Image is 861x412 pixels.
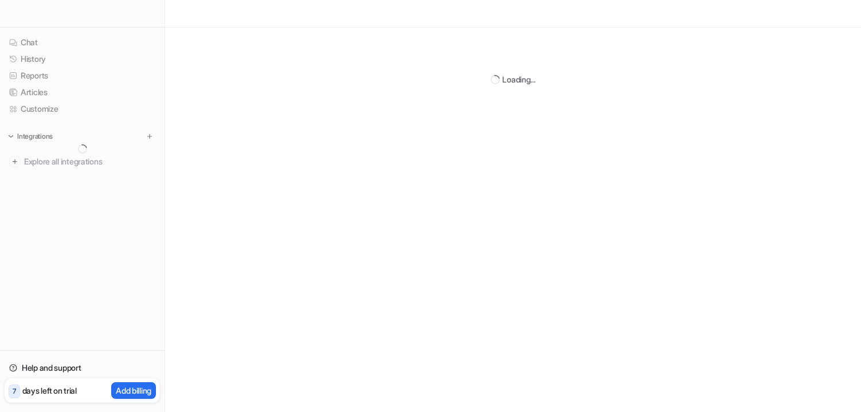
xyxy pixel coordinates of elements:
span: Explore all integrations [24,152,155,171]
a: Articles [5,84,160,100]
a: Chat [5,34,160,50]
a: Reports [5,68,160,84]
a: Help and support [5,360,160,376]
a: History [5,51,160,67]
p: Integrations [17,132,53,141]
div: Loading... [502,73,535,85]
a: Customize [5,101,160,117]
button: Add billing [111,382,156,399]
p: 7 [13,386,16,397]
img: expand menu [7,132,15,140]
button: Integrations [5,131,56,142]
a: Explore all integrations [5,154,160,170]
img: menu_add.svg [146,132,154,140]
img: explore all integrations [9,156,21,167]
p: Add billing [116,384,151,397]
p: days left on trial [22,384,77,397]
